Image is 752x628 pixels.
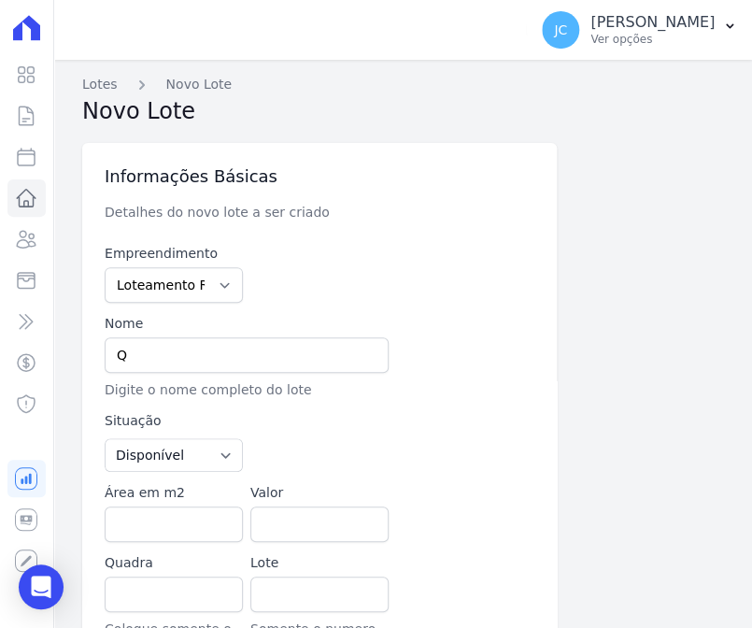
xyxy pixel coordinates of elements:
[250,483,389,503] label: Valor
[105,380,389,400] p: Digite o nome completo do lote
[250,553,389,573] label: Lote
[82,75,722,94] nav: Breadcrumb
[554,23,567,36] span: JC
[590,32,715,47] p: Ver opções
[105,411,243,431] label: Situação
[105,483,243,503] label: Área em m2
[166,75,233,94] a: Novo Lote
[105,244,243,264] label: Empreendimento
[527,4,752,56] button: JC [PERSON_NAME] Ver opções
[590,13,715,32] p: [PERSON_NAME]
[105,165,534,188] h3: Informações Básicas
[105,553,243,573] label: Quadra
[82,75,118,94] a: Lotes
[19,564,64,609] div: Open Intercom Messenger
[82,94,722,128] h2: Novo Lote
[105,203,534,221] p: Detalhes do novo lote a ser criado
[105,314,389,334] label: Nome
